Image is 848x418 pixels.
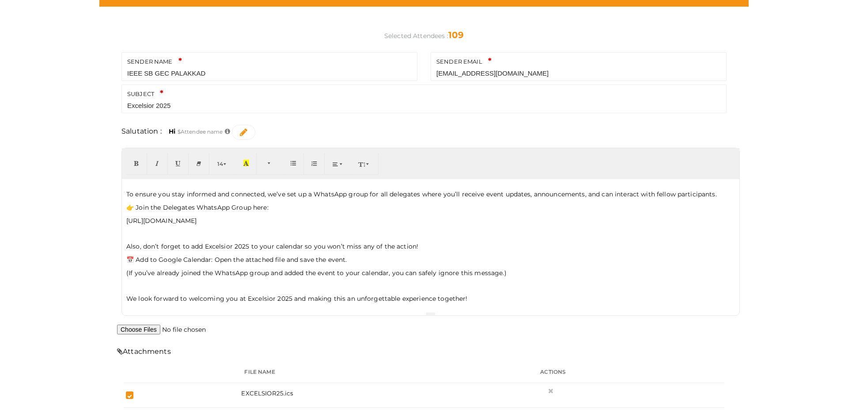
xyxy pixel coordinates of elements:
label: SENDER EMAIL [436,56,721,67]
label: SENDER NAME [127,56,412,67]
label: Attachments [117,347,171,357]
b: 109 [448,30,464,40]
td: EXCELSIOR25.ics [239,383,535,407]
label: Salutation : [121,127,162,137]
th: Actions [535,361,724,383]
p: (If you’ve already joined the WhatsApp group and added the event to your calendar, you can safely... [126,268,735,277]
label: SUBJECT [127,88,721,100]
th: File name [239,361,535,383]
p: We look forward to welcoming you at Excelsior 2025 and making this an unforgettable experience to... [126,294,735,303]
label: Selected Attendees : [384,29,464,42]
p: [URL][DOMAIN_NAME] [126,216,735,225]
p: To ensure you stay informed and connected, we’ve set up a WhatsApp group for all delegates where ... [126,190,735,199]
button: 14 [209,153,236,175]
p: Also, don’t forget to add Excelsior 2025 to your calendar so you won’t miss any of the action! [126,242,735,251]
b: Hi [169,127,175,135]
p: 👉 Join the Delegates WhatsApp Group here: [126,203,735,212]
small: $Attendee name [178,128,223,135]
input: Mail Subject [127,100,721,111]
input: Name of Sender [127,68,412,79]
p: 📅 Add to Google Calendar: Open the attached file and save the event. [126,255,735,264]
span: 14 [217,161,223,167]
input: Email of sender [436,68,721,79]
